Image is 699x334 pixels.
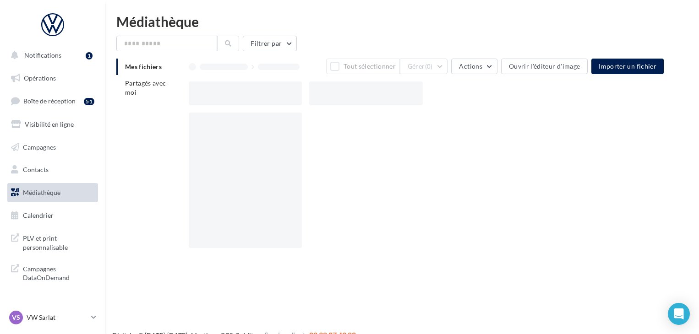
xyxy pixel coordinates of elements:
span: Boîte de réception [23,97,76,105]
a: Médiathèque [5,183,100,202]
button: Filtrer par [243,36,297,51]
span: Médiathèque [23,189,60,196]
span: Contacts [23,166,49,173]
span: Notifications [24,51,61,59]
button: Actions [451,59,497,74]
span: PLV et print personnalisable [23,232,94,252]
a: Calendrier [5,206,100,225]
button: Tout sélectionner [326,59,399,74]
button: Gérer(0) [400,59,448,74]
a: VS VW Sarlat [7,309,98,326]
a: PLV et print personnalisable [5,228,100,255]
a: Contacts [5,160,100,179]
a: Campagnes DataOnDemand [5,259,100,286]
p: VW Sarlat [27,313,87,322]
span: Campagnes DataOnDemand [23,263,94,282]
span: Mes fichiers [125,63,162,70]
a: Opérations [5,69,100,88]
span: VS [12,313,20,322]
span: Visibilité en ligne [25,120,74,128]
span: Importer un fichier [599,62,656,70]
div: Open Intercom Messenger [668,303,690,325]
span: (0) [425,63,433,70]
button: Notifications 1 [5,46,96,65]
div: Médiathèque [116,15,688,28]
span: Campagnes [23,143,56,151]
a: Visibilité en ligne [5,115,100,134]
a: Campagnes [5,138,100,157]
a: Boîte de réception51 [5,91,100,111]
div: 1 [86,52,93,59]
button: Importer un fichier [591,59,664,74]
span: Opérations [24,74,56,82]
span: Actions [459,62,482,70]
div: 51 [84,98,94,105]
span: Partagés avec moi [125,79,166,96]
span: Calendrier [23,211,54,219]
button: Ouvrir l'éditeur d'image [501,59,588,74]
